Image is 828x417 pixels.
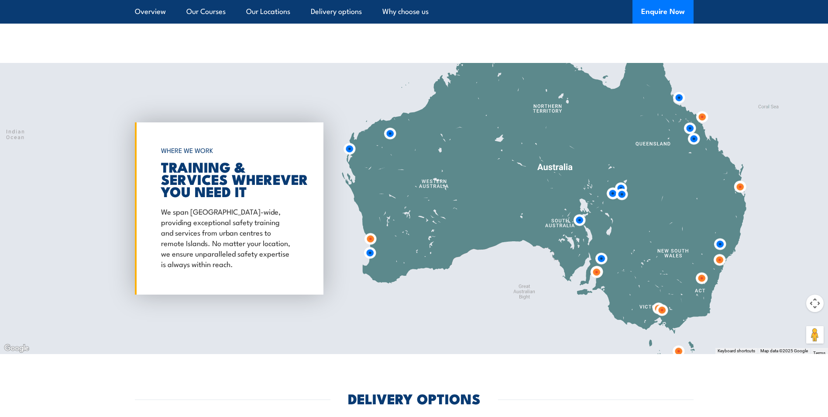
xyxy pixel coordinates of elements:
[806,326,824,344] button: Drag Pegman onto the map to open Street View
[2,343,31,354] a: Open this area in Google Maps (opens a new window)
[813,351,825,355] a: Terms (opens in new tab)
[161,160,293,197] h2: TRAINING & SERVICES WHEREVER YOU NEED IT
[718,348,755,354] button: Keyboard shortcuts
[2,343,31,354] img: Google
[348,392,481,404] h2: DELIVERY OPTIONS
[161,206,293,269] p: We span [GEOGRAPHIC_DATA]-wide, providing exceptional safety training and services from urban cen...
[161,142,293,158] h6: WHERE WE WORK
[806,295,824,312] button: Map camera controls
[760,348,808,353] span: Map data ©2025 Google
